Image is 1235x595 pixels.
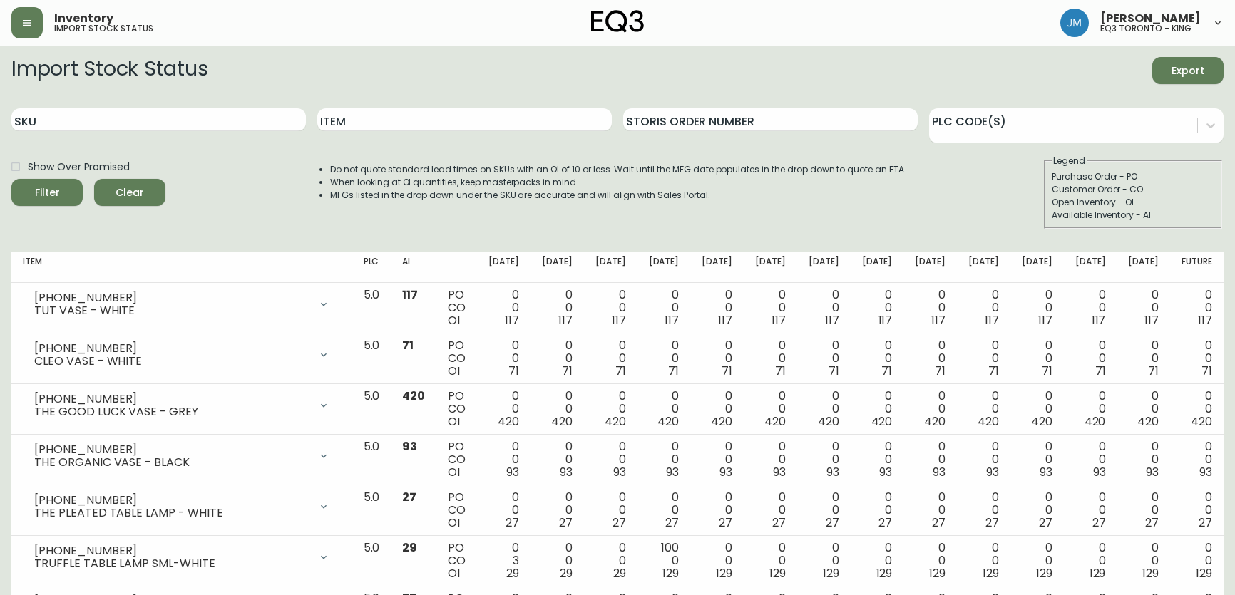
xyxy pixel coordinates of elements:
[448,464,460,480] span: OI
[23,390,341,421] div: [PHONE_NUMBER]THE GOOD LUCK VASE - GREY
[773,464,786,480] span: 93
[755,491,786,529] div: 0 0
[755,440,786,479] div: 0 0
[968,440,999,479] div: 0 0
[542,542,573,580] div: 0 0
[531,252,584,283] th: [DATE]
[34,456,309,469] div: THE ORGANIC VASE - BLACK
[915,390,946,428] div: 0 0
[915,440,946,479] div: 0 0
[1128,440,1159,479] div: 0 0
[488,440,519,479] div: 0 0
[702,491,732,529] div: 0 0
[94,179,165,206] button: Clear
[106,184,154,202] span: Clear
[448,542,466,580] div: PO CO
[613,464,626,480] span: 93
[933,464,946,480] span: 93
[23,542,341,573] div: [PHONE_NUMBER]TRUFFLE TABLE LAMP SML-WHITE
[1196,565,1212,581] span: 129
[34,342,309,355] div: [PHONE_NUMBER]
[862,542,893,580] div: 0 0
[809,491,839,529] div: 0 0
[826,514,839,531] span: 27
[915,542,946,580] div: 0 0
[915,289,946,327] div: 0 0
[1075,289,1106,327] div: 0 0
[391,252,436,283] th: AI
[722,363,732,379] span: 71
[1128,339,1159,378] div: 0 0
[755,289,786,327] div: 0 0
[1100,24,1192,33] h5: eq3 toronto - king
[34,291,309,304] div: [PHONE_NUMBER]
[352,536,391,586] td: 5.0
[352,333,391,384] td: 5.0
[702,542,732,580] div: 0 0
[1052,196,1214,209] div: Open Inventory - OI
[862,440,893,479] div: 0 0
[1052,155,1087,167] legend: Legend
[876,565,893,581] span: 129
[985,514,999,531] span: 27
[352,252,391,283] th: PLC
[823,565,839,581] span: 129
[558,312,573,328] span: 117
[560,565,573,581] span: 29
[11,179,83,206] button: Filter
[755,390,786,428] div: 0 0
[330,176,906,189] li: When looking at OI quantities, keep masterpacks in mind.
[879,464,892,480] span: 93
[551,413,573,430] span: 420
[488,542,519,580] div: 0 3
[1095,363,1106,379] span: 71
[711,413,732,430] span: 420
[1199,514,1212,531] span: 27
[826,464,839,480] span: 93
[915,339,946,378] div: 0 0
[1031,413,1052,430] span: 420
[34,304,309,317] div: TUT VASE - WHITE
[915,491,946,529] div: 0 0
[498,413,519,430] span: 420
[1064,252,1117,283] th: [DATE]
[809,542,839,580] div: 0 0
[1137,413,1159,430] span: 420
[744,252,797,283] th: [DATE]
[1042,363,1052,379] span: 71
[649,440,680,479] div: 0 0
[542,339,573,378] div: 0 0
[1182,542,1212,580] div: 0 0
[1146,464,1159,480] span: 93
[488,491,519,529] div: 0 0
[54,24,153,33] h5: import stock status
[595,440,626,479] div: 0 0
[988,363,999,379] span: 71
[825,312,839,328] span: 117
[755,339,786,378] div: 0 0
[862,289,893,327] div: 0 0
[1075,390,1106,428] div: 0 0
[560,464,573,480] span: 93
[755,542,786,580] div: 0 0
[662,565,679,581] span: 129
[34,393,309,405] div: [PHONE_NUMBER]
[615,363,626,379] span: 71
[657,413,679,430] span: 420
[448,390,466,428] div: PO CO
[591,10,644,33] img: logo
[613,565,626,581] span: 29
[1201,363,1212,379] span: 71
[1142,565,1159,581] span: 129
[719,514,732,531] span: 27
[1128,289,1159,327] div: 0 0
[797,252,851,283] th: [DATE]
[666,464,679,480] span: 93
[935,363,946,379] span: 71
[968,491,999,529] div: 0 0
[1052,183,1214,196] div: Customer Order - CO
[352,384,391,435] td: 5.0
[488,390,519,428] div: 0 0
[818,413,839,430] span: 420
[34,443,309,456] div: [PHONE_NUMBER]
